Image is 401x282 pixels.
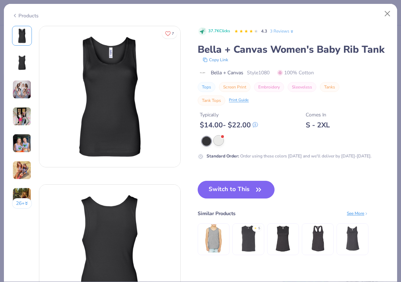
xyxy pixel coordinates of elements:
[12,12,39,19] div: Products
[338,224,367,253] img: Bella + Canvas Women’s Relaxed Jersey Tank
[12,107,32,126] img: User generated content
[13,27,30,44] img: Front
[198,43,389,56] div: Bella + Canvas Women's Baby Rib Tank
[198,181,275,198] button: Switch to This
[200,111,258,119] div: Typically
[208,28,230,34] span: 37.7K Clicks
[12,134,32,153] img: User generated content
[198,96,225,105] button: Tank Tops
[172,32,174,35] span: 7
[304,224,332,253] img: Bella + Canvas Women's Jersey Racerback Tank Top
[347,210,368,217] div: See More
[306,121,330,130] div: S - 2XL
[261,28,267,34] span: 4.3
[198,210,236,217] div: Similar Products
[270,28,294,34] a: 3 Reviews
[200,56,230,63] button: copy to clipboard
[211,69,243,76] span: Bella + Canvas
[219,82,250,92] button: Screen Print
[306,111,330,119] div: Comes In
[199,224,228,253] img: Bella + Canvas Youth Jersey Tank
[207,153,239,159] strong: Standard Order :
[320,82,339,92] button: Tanks
[234,26,258,37] div: 4.3 Stars
[162,28,177,39] button: Like
[258,226,260,231] div: 5
[12,80,32,99] img: User generated content
[198,70,207,76] img: brand logo
[200,121,258,130] div: $ 14.00 - $ 22.00
[198,82,215,92] button: Tops
[269,224,298,253] img: Bella + Canvas Ladies' Jersey Muscle Tank
[13,54,30,71] img: Back
[254,82,284,92] button: Embroidery
[288,82,316,92] button: Sleeveless
[12,161,32,180] img: User generated content
[254,226,257,229] div: ★
[12,198,32,209] button: 26+
[12,188,32,207] img: User generated content
[381,7,394,21] button: Close
[207,153,372,159] div: Order using these colors [DATE] and we'll deliver by [DATE]-[DATE].
[229,97,249,103] div: Print Guide
[39,26,180,167] img: Front
[247,69,270,76] span: Style 1080
[277,69,314,76] span: 100% Cotton
[234,224,263,253] img: Bella + Canvas Jersey Muscle Tank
